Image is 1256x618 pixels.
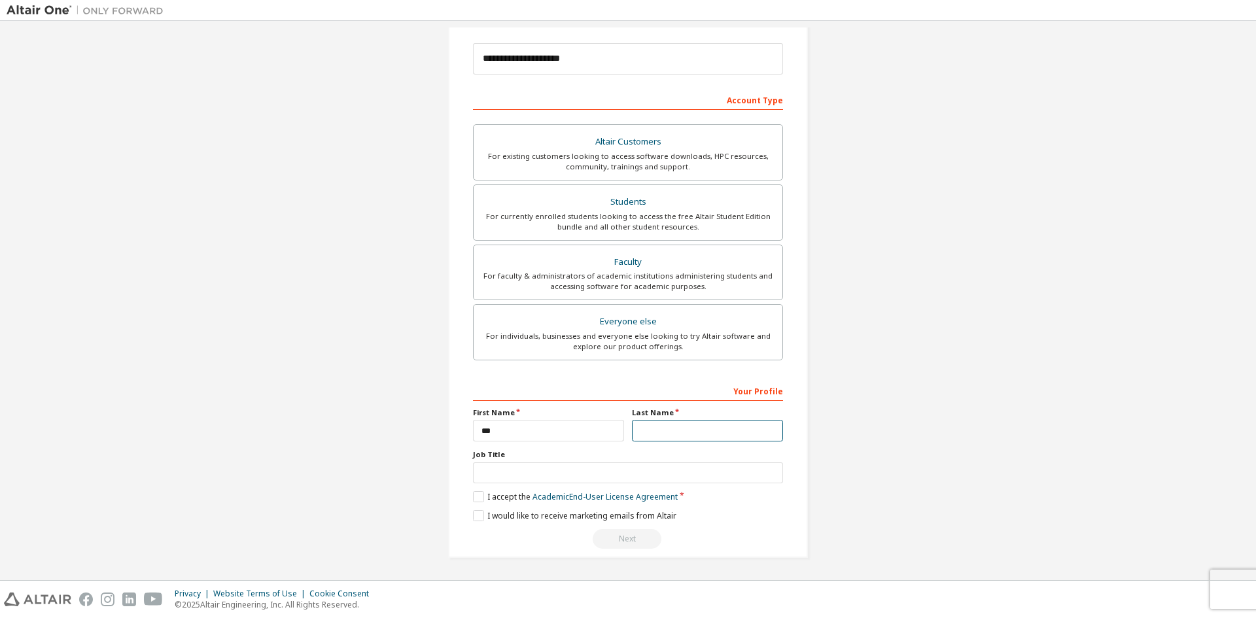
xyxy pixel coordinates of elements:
[481,211,775,232] div: For currently enrolled students looking to access the free Altair Student Edition bundle and all ...
[122,592,136,606] img: linkedin.svg
[481,271,775,292] div: For faculty & administrators of academic institutions administering students and accessing softwa...
[481,151,775,172] div: For existing customers looking to access software downloads, HPC resources, community, trainings ...
[481,313,775,331] div: Everyone else
[473,529,783,549] div: Read and acccept EULA to continue
[309,589,377,599] div: Cookie Consent
[481,193,775,211] div: Students
[7,4,170,17] img: Altair One
[473,510,676,521] label: I would like to receive marketing emails from Altair
[473,491,678,502] label: I accept the
[213,589,309,599] div: Website Terms of Use
[481,253,775,271] div: Faculty
[175,599,377,610] p: © 2025 Altair Engineering, Inc. All Rights Reserved.
[144,592,163,606] img: youtube.svg
[473,449,783,460] label: Job Title
[175,589,213,599] div: Privacy
[632,407,783,418] label: Last Name
[532,491,678,502] a: Academic End-User License Agreement
[473,89,783,110] div: Account Type
[4,592,71,606] img: altair_logo.svg
[481,133,775,151] div: Altair Customers
[101,592,114,606] img: instagram.svg
[473,380,783,401] div: Your Profile
[481,331,775,352] div: For individuals, businesses and everyone else looking to try Altair software and explore our prod...
[79,592,93,606] img: facebook.svg
[473,407,624,418] label: First Name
